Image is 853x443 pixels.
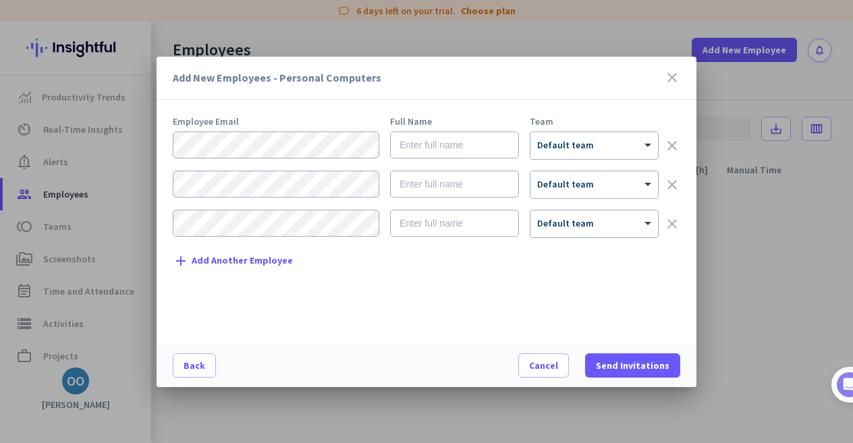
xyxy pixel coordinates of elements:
button: Cancel [518,353,569,378]
div: Employee Email [173,117,379,126]
i: close [664,69,680,86]
button: Back [173,353,216,378]
input: Enter full name [390,131,519,158]
span: Send Invitations [596,359,669,372]
div: Team [530,117,659,126]
span: Back [184,359,205,372]
i: add [173,253,189,269]
i: clear [664,177,680,193]
input: Enter full name [390,171,519,198]
div: Full Name [390,117,519,126]
i: clear [664,216,680,232]
i: clear [664,138,680,154]
span: Add Another Employee [192,256,293,266]
h3: Add New Employees - Personal Computers [173,72,664,83]
input: Enter full name [390,210,519,237]
span: Cancel [529,359,558,372]
button: Send Invitations [585,353,680,378]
